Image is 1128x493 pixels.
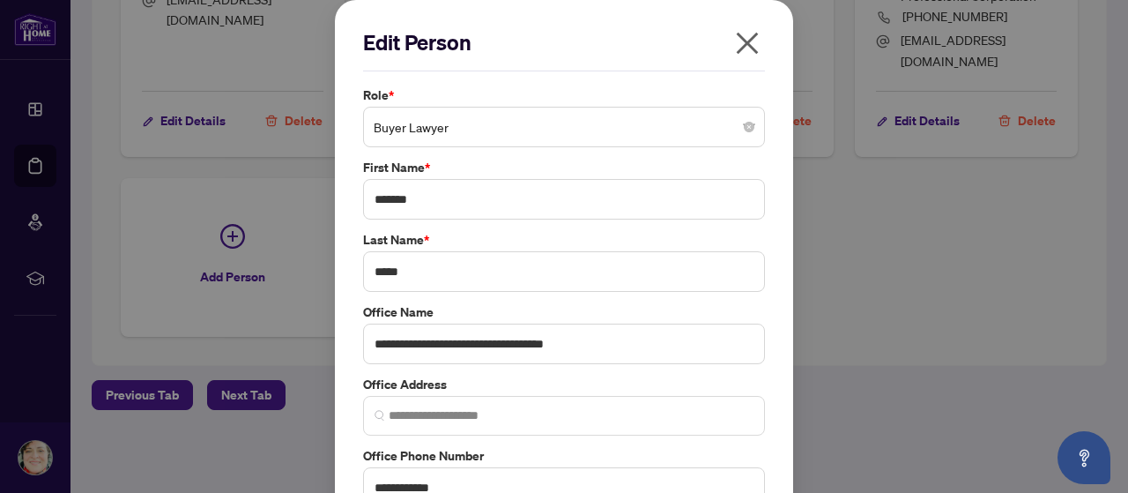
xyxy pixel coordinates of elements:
h2: Edit Person [363,28,765,56]
label: Office Address [363,375,765,394]
button: Open asap [1057,431,1110,484]
label: First Name [363,158,765,177]
span: close [733,29,761,57]
label: Office Phone Number [363,446,765,466]
img: search_icon [375,410,385,421]
label: Role [363,86,765,105]
span: close-circle [744,122,754,132]
label: Last Name [363,230,765,250]
label: Office Name [363,303,765,322]
span: Buyer Lawyer [374,110,754,144]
